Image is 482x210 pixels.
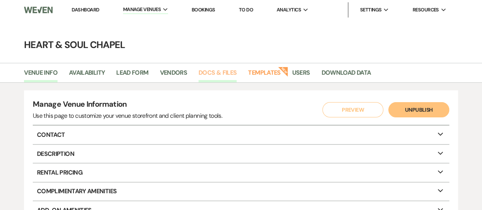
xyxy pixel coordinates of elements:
[33,99,222,111] h4: Manage Venue Information
[24,2,52,18] img: Weven Logo
[277,6,301,14] span: Analytics
[33,126,449,144] p: Contact
[239,6,253,13] a: To Do
[72,6,99,13] a: Dashboard
[278,66,288,77] strong: New
[192,6,215,13] a: Bookings
[116,68,148,82] a: Lead Form
[24,68,58,82] a: Venue Info
[248,68,280,82] a: Templates
[388,102,449,117] button: Unpublish
[320,102,381,117] a: Preview
[360,6,381,14] span: Settings
[123,6,161,13] span: Manage Venues
[199,68,237,82] a: Docs & Files
[33,145,449,163] p: Description
[412,6,439,14] span: Resources
[292,68,310,82] a: Users
[69,68,105,82] a: Availability
[33,111,222,120] div: Use this page to customize your venue storefront and client planning tools.
[160,68,187,82] a: Vendors
[322,102,383,117] button: Preview
[33,183,449,200] p: Complimentary Amenities
[321,68,371,82] a: Download Data
[33,164,449,181] p: Rental Pricing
